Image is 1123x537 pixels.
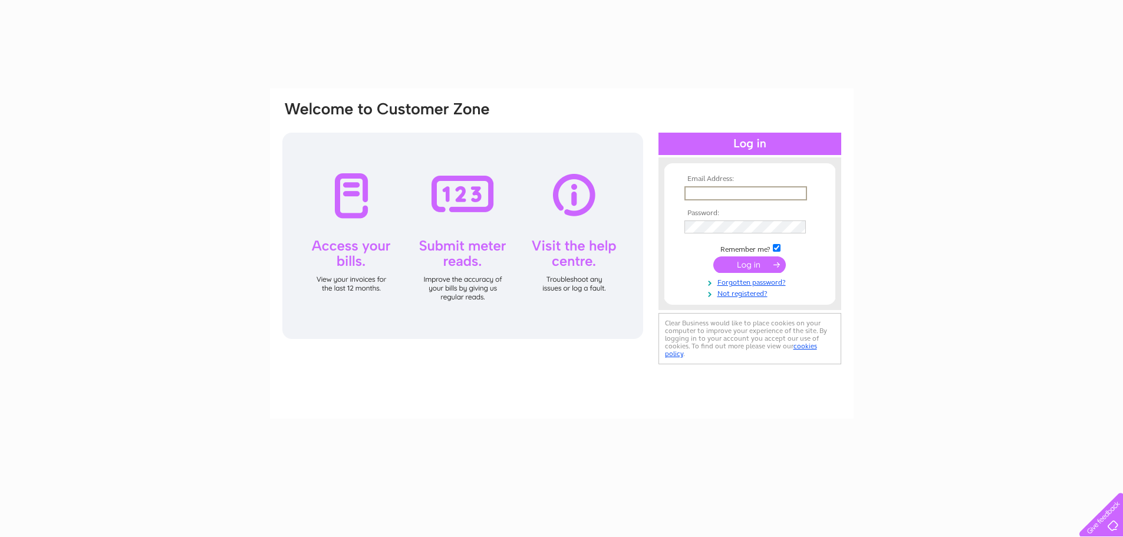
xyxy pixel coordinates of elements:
td: Remember me? [681,242,818,254]
div: Clear Business would like to place cookies on your computer to improve your experience of the sit... [658,313,841,364]
input: Submit [713,256,786,273]
th: Email Address: [681,175,818,183]
a: Not registered? [684,287,818,298]
a: Forgotten password? [684,276,818,287]
a: cookies policy [665,342,817,358]
th: Password: [681,209,818,218]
